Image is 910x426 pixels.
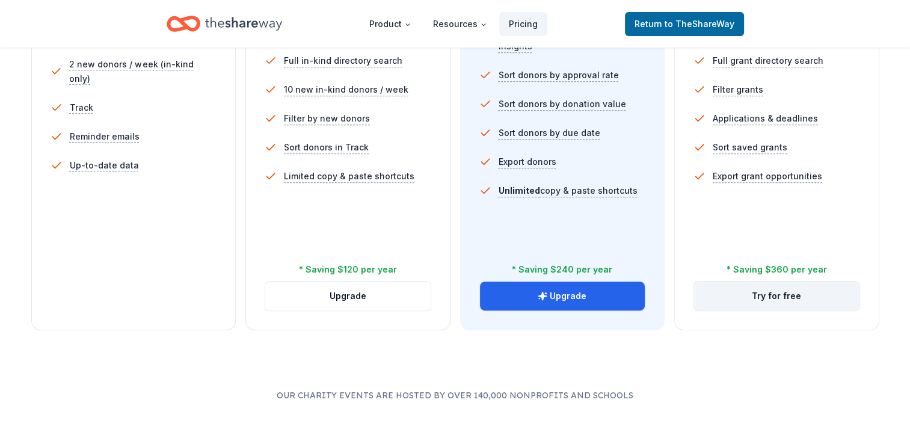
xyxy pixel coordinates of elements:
a: Home [167,10,282,38]
span: copy & paste shortcuts [499,185,638,196]
span: Return [635,17,734,31]
span: Full grant directory search [713,54,823,68]
span: Unlimited [499,185,540,196]
span: Export grant opportunities [713,169,822,184]
button: Product [360,12,421,36]
span: Limited copy & paste shortcuts [284,169,414,184]
span: Reminder emails [70,129,140,144]
span: Filter grants [713,82,763,97]
a: Pricing [499,12,547,36]
p: Our charity events are hosted by over 140,000 nonprofits and schools [29,388,881,403]
button: Upgrade [265,282,431,310]
div: * Saving $240 per year [512,262,612,277]
span: Filter by new donors [284,111,370,126]
span: Sort donors by donation value [499,97,626,111]
button: Upgrade [480,282,645,310]
span: Applications & deadlines [713,111,818,126]
button: Resources [423,12,497,36]
div: * Saving $120 per year [299,262,397,277]
nav: Main [360,10,547,38]
div: * Saving $360 per year [727,262,827,277]
span: Track [70,100,93,115]
span: Export donors [499,155,556,169]
button: Try for free [694,282,859,310]
span: Sort saved grants [713,140,787,155]
span: 10 new in-kind donors / week [284,82,408,97]
span: to TheShareWay [665,19,734,29]
span: Sort donors by due date [499,126,600,140]
span: 2 new donors / week (in-kind only) [69,57,217,86]
span: Up-to-date data [70,158,139,173]
a: Returnto TheShareWay [625,12,744,36]
span: Sort donors in Track [284,140,369,155]
span: Sort donors by approval rate [499,68,619,82]
span: Full in-kind directory search [284,54,402,68]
